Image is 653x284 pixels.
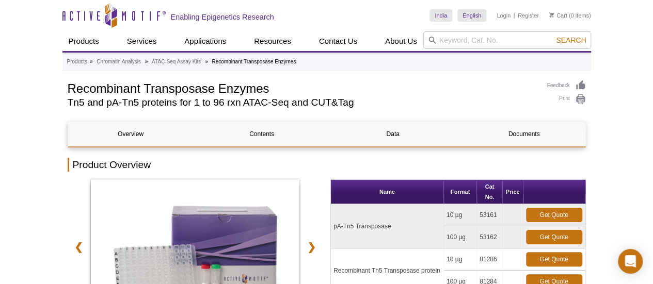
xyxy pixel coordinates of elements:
a: Services [121,31,163,51]
a: Get Quote [526,252,582,266]
a: Print [547,94,586,105]
a: Resources [248,31,297,51]
a: English [457,9,486,22]
td: 81286 [477,248,502,271]
td: 53162 [477,226,502,248]
div: Open Intercom Messenger [618,249,643,274]
a: Feedback [547,80,586,91]
a: ❯ [300,235,323,259]
td: pA-Tn5 Transposase [331,204,444,248]
li: » [90,59,93,64]
img: Your Cart [549,12,554,18]
a: Cart [549,12,567,19]
a: ❮ [68,235,90,259]
a: Register [518,12,539,19]
td: 10 µg [444,204,477,226]
h2: Enabling Epigenetics Research [171,12,274,22]
td: 10 µg [444,248,477,271]
a: Get Quote [526,208,582,222]
th: Cat No. [477,180,502,204]
td: 53161 [477,204,502,226]
th: Name [331,180,444,204]
th: Price [503,180,523,204]
a: Documents [461,122,587,146]
h1: Recombinant Transposase Enzymes [68,80,537,95]
a: Products [67,57,87,66]
a: ATAC-Seq Assay Kits [152,57,201,66]
h2: Product Overview [68,158,586,172]
a: Products [62,31,105,51]
h2: Tn5 and pA-Tn5 proteins for 1 to 96 rxn ATAC-Seq and CUT&Tag [68,98,537,107]
span: Search [556,36,586,44]
a: Data [330,122,456,146]
a: Overview [68,122,194,146]
li: » [205,59,208,64]
li: (0 items) [549,9,591,22]
a: Chromatin Analysis [97,57,141,66]
a: Login [497,12,511,19]
a: Contents [199,122,325,146]
td: 100 µg [444,226,477,248]
a: About Us [379,31,423,51]
a: India [429,9,452,22]
input: Keyword, Cat. No. [423,31,591,49]
a: Get Quote [526,230,582,244]
th: Format [444,180,477,204]
li: | [514,9,515,22]
li: Recombinant Transposase Enzymes [212,59,296,64]
a: Applications [178,31,232,51]
a: Contact Us [313,31,363,51]
li: » [145,59,148,64]
button: Search [553,36,589,45]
